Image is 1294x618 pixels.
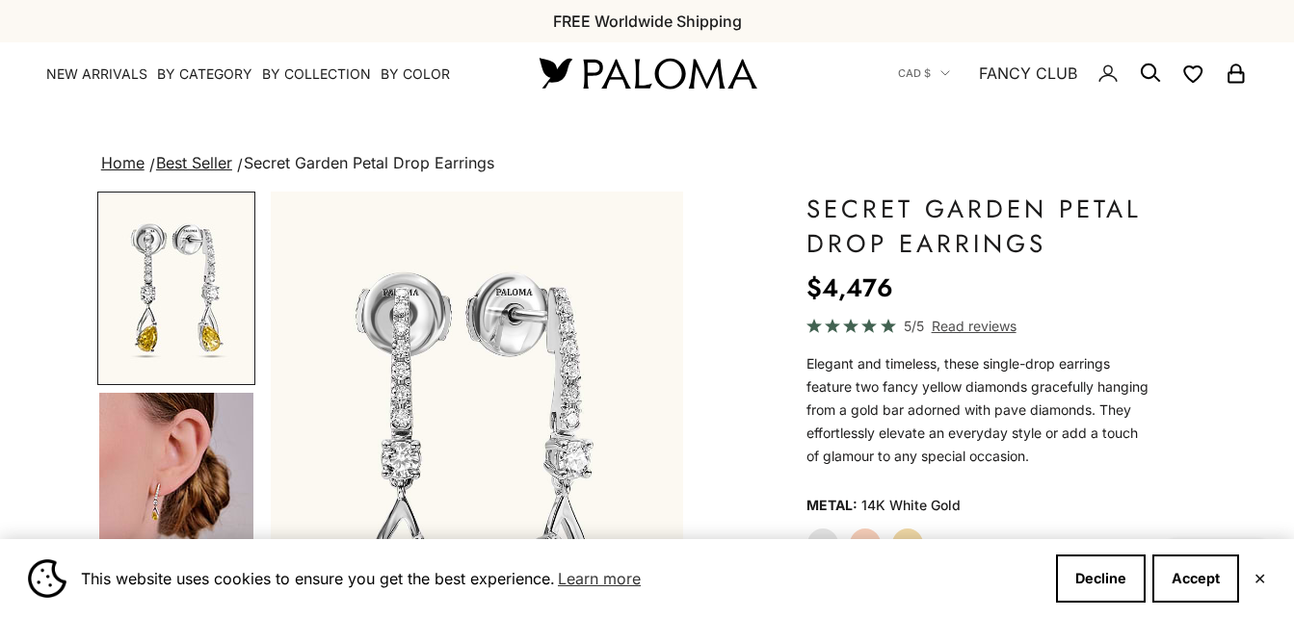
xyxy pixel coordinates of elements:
[861,491,961,520] variant-option-value: 14K White Gold
[46,64,147,84] a: NEW ARRIVALS
[806,315,1149,337] a: 5/5 Read reviews
[898,64,931,82] span: CAD $
[898,64,950,82] button: CAD $
[97,150,1198,177] nav: breadcrumbs
[898,42,1248,104] nav: Secondary navigation
[904,315,924,337] span: 5/5
[932,315,1017,337] span: Read reviews
[99,393,253,583] img: #YellowGold #RoseGold #WhiteGold
[553,9,742,34] p: FREE Worldwide Shipping
[101,153,145,172] a: Home
[262,64,371,84] summary: By Collection
[381,64,450,84] summary: By Color
[1152,554,1239,603] button: Accept
[1254,573,1266,584] button: Close
[46,64,493,84] nav: Primary navigation
[28,559,66,598] img: Cookie banner
[156,153,232,172] a: Best Seller
[806,192,1149,261] h1: Secret Garden Petal Drop Earrings
[806,269,893,307] sale-price: $4,476
[157,64,252,84] summary: By Category
[97,391,255,585] button: Go to item 4
[97,192,255,385] button: Go to item 1
[555,564,644,593] a: Learn more
[1056,554,1146,603] button: Decline
[99,193,253,383] img: #WhiteGold
[806,491,858,520] legend: Metal:
[244,153,494,172] span: Secret Garden Petal Drop Earrings
[806,352,1149,468] p: Elegant and timeless, these single-drop earrings feature two fancy yellow diamonds gracefully han...
[979,61,1077,86] a: FANCY CLUB
[81,564,1041,593] span: This website uses cookies to ensure you get the best experience.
